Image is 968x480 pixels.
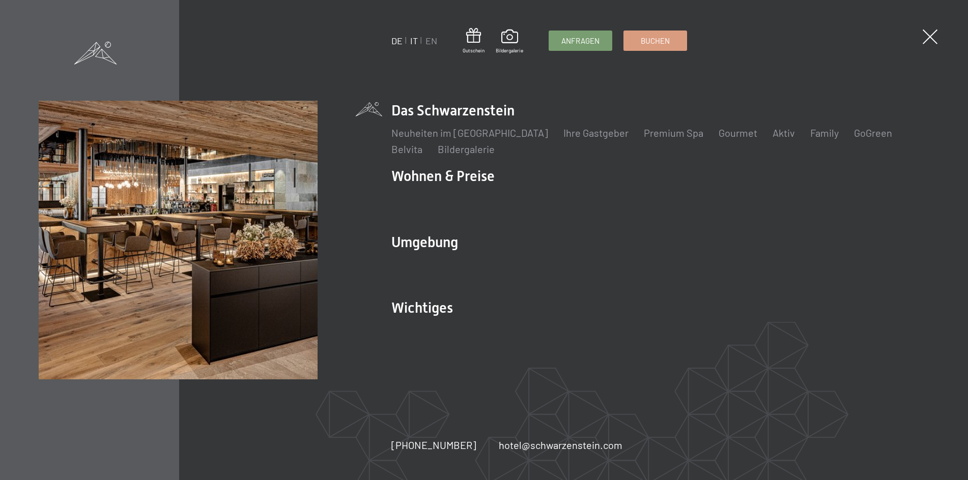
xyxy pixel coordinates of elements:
a: Bildergalerie [438,143,495,155]
a: EN [425,35,437,46]
a: Buchen [624,31,687,50]
a: Ihre Gastgeber [563,127,629,139]
a: Family [810,127,839,139]
a: Bildergalerie [496,29,523,54]
span: Anfragen [561,36,600,46]
span: Buchen [641,36,670,46]
a: IT [410,35,418,46]
a: Aktiv [773,127,795,139]
a: GoGreen [854,127,892,139]
a: Neuheiten im [GEOGRAPHIC_DATA] [391,127,548,139]
span: [PHONE_NUMBER] [391,439,476,451]
span: Bildergalerie [496,47,523,54]
a: Gourmet [719,127,757,139]
a: [PHONE_NUMBER] [391,438,476,452]
a: DE [391,35,403,46]
a: hotel@schwarzenstein.com [499,438,622,452]
span: Gutschein [463,47,485,54]
a: Premium Spa [644,127,703,139]
a: Anfragen [549,31,612,50]
a: Gutschein [463,28,485,54]
a: Belvita [391,143,422,155]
